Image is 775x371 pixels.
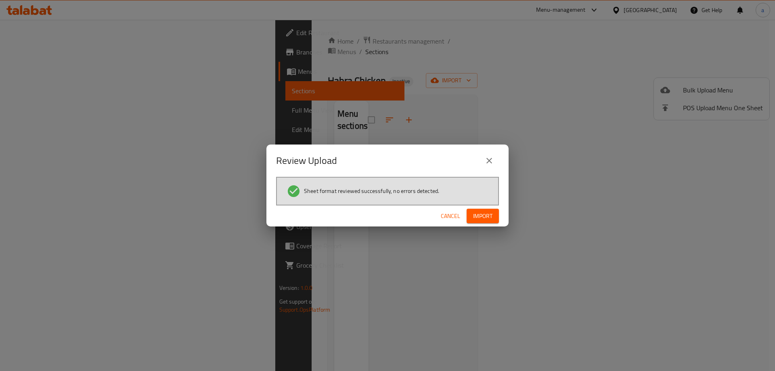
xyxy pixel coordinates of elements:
[441,211,460,221] span: Cancel
[467,209,499,224] button: Import
[473,211,492,221] span: Import
[276,154,337,167] h2: Review Upload
[438,209,463,224] button: Cancel
[480,151,499,170] button: close
[304,187,439,195] span: Sheet format reviewed successfully, no errors detected.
